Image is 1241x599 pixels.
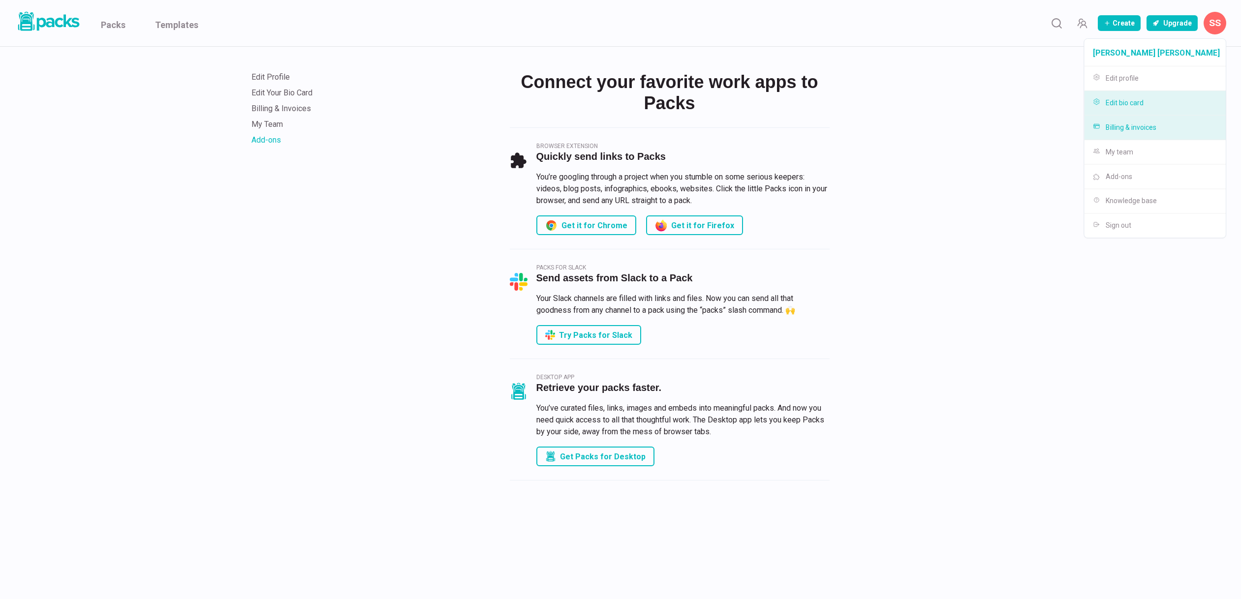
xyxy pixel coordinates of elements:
[251,120,283,129] a: My Team
[536,142,598,150] p: BROWSER EXTENSION
[15,10,81,33] img: Packs logo
[1204,12,1226,34] button: Sayantani Singha Roy
[536,382,662,393] h2: Retrieve your packs faster.
[1072,13,1092,33] button: Manage Team Invites
[251,88,312,97] a: Edit Your Bio Card
[1084,41,1226,66] p: [PERSON_NAME] [PERSON_NAME]
[646,215,743,235] button: Get it for Firefox
[251,135,281,145] a: Add-ons
[1047,13,1066,33] button: Search
[1147,15,1198,31] button: Upgrade
[251,72,290,82] a: Edit Profile
[536,263,586,272] p: PACKS FOR SLACK
[536,447,654,466] button: Get Packs for Desktop
[510,71,830,114] h1: Connect your favorite work apps to Packs
[1098,15,1141,31] button: Create Pack
[536,402,830,438] p: You’ve curated files, links, images and embeds into meaningful packs. And now you need quick acce...
[536,171,830,207] p: You’re googling through a project when you stumble on some serious keepers: videos, blog posts, i...
[536,215,636,235] button: Get it for Chrome
[536,293,830,316] p: Your Slack channels are filled with links and files. Now you can send all that goodness from any ...
[536,325,641,345] button: Try Packs for Slack
[536,272,693,284] h2: Send assets from Slack to a Pack
[536,373,574,382] p: DESKTOP APP
[536,150,666,162] h2: Quickly send links to Packs
[15,10,81,36] a: Packs logo
[251,104,311,113] a: Billing & Invoices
